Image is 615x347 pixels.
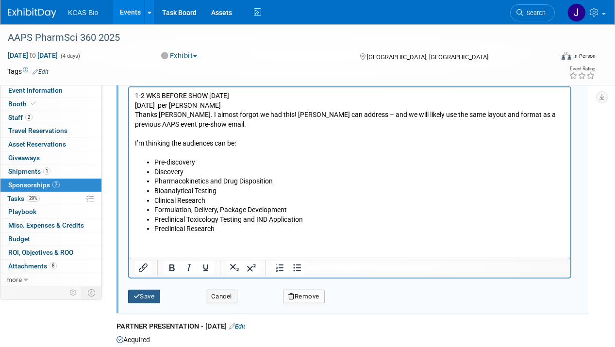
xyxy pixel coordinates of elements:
[0,273,101,286] a: more
[7,51,58,60] span: [DATE] [DATE]
[0,165,101,178] a: Shipments1
[7,66,49,76] td: Tags
[181,261,197,275] button: Italic
[562,52,571,60] img: Format-Inperson.png
[8,8,56,18] img: ExhibitDay
[8,248,73,256] span: ROI, Objectives & ROO
[60,53,80,59] span: (4 days)
[573,52,596,60] div: In-Person
[0,98,101,111] a: Booth
[8,262,57,270] span: Attachments
[8,114,33,121] span: Staff
[569,66,595,71] div: Event Rating
[367,53,489,61] span: [GEOGRAPHIC_DATA], [GEOGRAPHIC_DATA]
[0,138,101,151] a: Asset Reservations
[28,51,37,59] span: to
[8,221,84,229] span: Misc. Expenses & Credits
[510,50,596,65] div: Event Format
[0,111,101,124] a: Staff2
[128,290,160,303] button: Save
[43,167,50,175] span: 1
[0,205,101,218] a: Playbook
[0,192,101,205] a: Tasks29%
[33,68,49,75] a: Edit
[0,84,101,97] a: Event Information
[116,321,588,333] div: PARTNER PRESENTATION - [DATE]
[135,261,151,275] button: Insert/edit link
[289,261,305,275] button: Bullet list
[567,3,586,22] img: Jocelyn King
[27,195,40,202] span: 29%
[0,124,101,137] a: Travel Reservations
[8,140,66,148] span: Asset Reservations
[8,127,67,134] span: Travel Reservations
[523,9,546,17] span: Search
[0,151,101,165] a: Giveaways
[198,261,214,275] button: Underline
[8,154,40,162] span: Giveaways
[0,232,101,246] a: Budget
[164,261,180,275] button: Bold
[8,100,38,108] span: Booth
[0,260,101,273] a: Attachments8
[206,290,237,303] button: Cancel
[50,262,57,269] span: 8
[8,235,30,243] span: Budget
[226,261,243,275] button: Subscript
[8,167,50,175] span: Shipments
[0,246,101,259] a: ROI, Objectives & ROO
[229,323,245,330] a: Edit
[25,114,33,121] span: 2
[8,181,60,189] span: Sponsorships
[31,101,36,106] i: Booth reservation complete
[158,51,201,61] button: Exhibit
[8,86,63,94] span: Event Information
[6,276,22,283] span: more
[243,261,260,275] button: Superscript
[8,208,36,215] span: Playbook
[272,261,288,275] button: Numbered list
[82,286,102,299] td: Toggle Event Tabs
[510,4,555,21] a: Search
[0,179,101,192] a: Sponsorships2
[52,181,60,188] span: 2
[0,219,101,232] a: Misc. Expenses & Credits
[65,286,82,299] td: Personalize Event Tab Strip
[129,87,570,258] iframe: Rich Text Area
[7,195,40,202] span: Tasks
[283,290,325,303] button: Remove
[68,9,98,17] span: KCAS Bio
[4,29,546,47] div: AAPS PharmSci 360 2025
